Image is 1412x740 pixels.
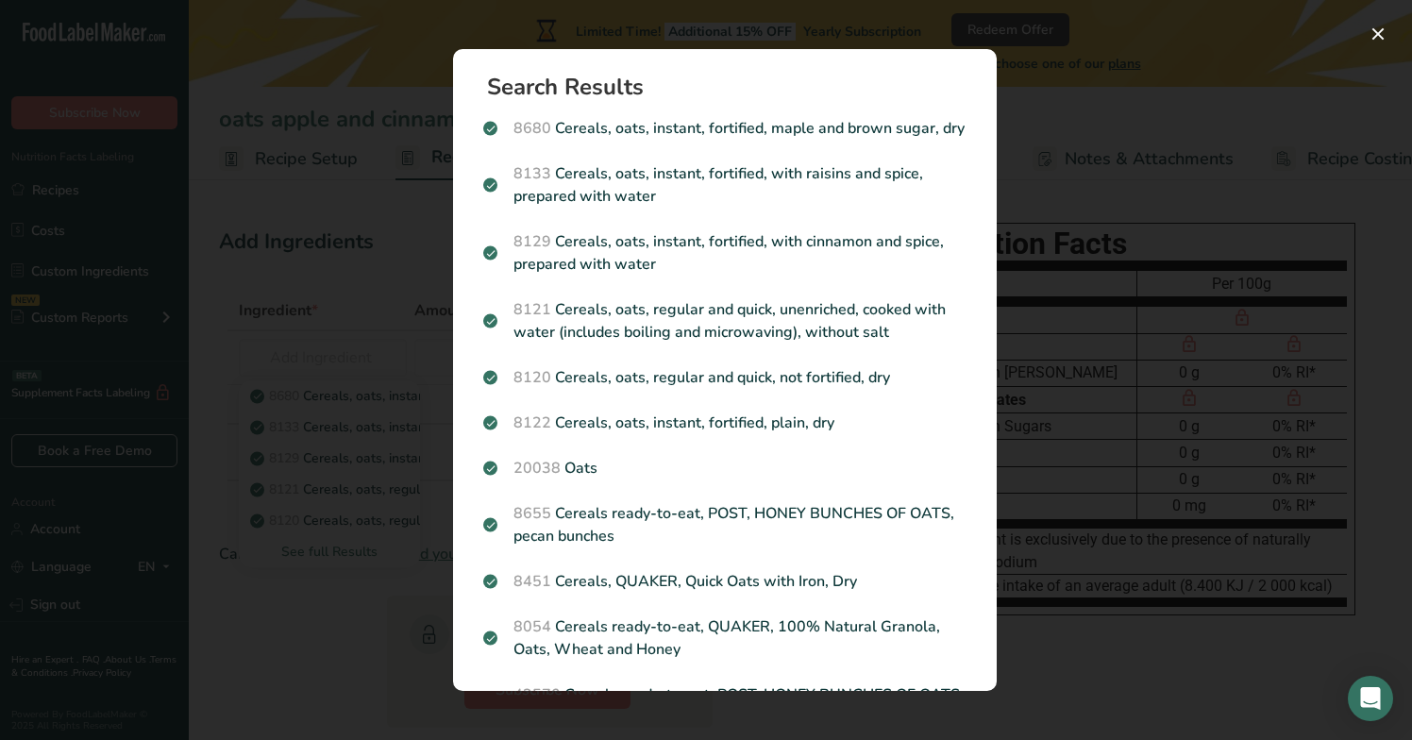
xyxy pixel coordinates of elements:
[483,298,967,344] p: Cereals, oats, regular and quick, unenriched, cooked with water (includes boiling and microwaving...
[513,299,551,320] span: 8121
[513,118,551,139] span: 8680
[513,571,551,592] span: 8451
[483,615,967,661] p: Cereals ready-to-eat, QUAKER, 100% Natural Granola, Oats, Wheat and Honey
[513,503,551,524] span: 8655
[513,163,551,184] span: 8133
[513,367,551,388] span: 8120
[483,230,967,276] p: Cereals, oats, instant, fortified, with cinnamon and spice, prepared with water
[513,231,551,252] span: 8129
[483,502,967,547] p: Cereals ready-to-eat, POST, HONEY BUNCHES OF OATS, pecan bunches
[513,616,551,637] span: 8054
[483,162,967,208] p: Cereals, oats, instant, fortified, with raisins and spice, prepared with water
[1348,676,1393,721] div: Open Intercom Messenger
[483,117,967,140] p: Cereals, oats, instant, fortified, maple and brown sugar, dry
[483,366,967,389] p: Cereals, oats, regular and quick, not fortified, dry
[483,570,967,593] p: Cereals, QUAKER, Quick Oats with Iron, Dry
[483,683,967,729] p: Cereals ready-to-eat, POST, HONEY BUNCHES OF OATS, honey roasted
[513,412,551,433] span: 8122
[487,76,978,98] h1: Search Results
[513,684,561,705] span: 43570
[483,457,967,479] p: Oats
[513,458,561,479] span: 20038
[483,412,967,434] p: Cereals, oats, instant, fortified, plain, dry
